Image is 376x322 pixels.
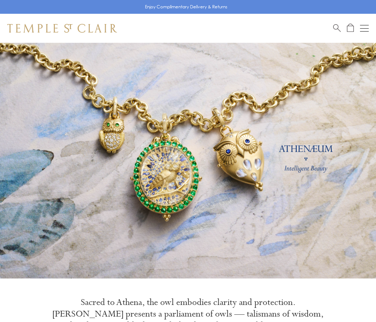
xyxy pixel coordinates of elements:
p: Enjoy Complimentary Delivery & Returns [145,3,227,11]
a: Open Shopping Bag [347,24,354,33]
a: Search [333,24,341,33]
img: Temple St. Clair [7,24,117,33]
button: Open navigation [360,24,369,33]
